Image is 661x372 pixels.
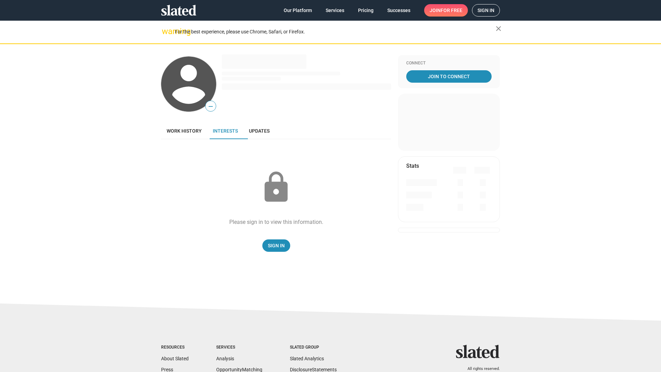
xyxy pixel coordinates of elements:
[216,356,234,361] a: Analysis
[175,27,496,37] div: For the best experience, please use Chrome, Safari, or Firefox.
[229,218,323,226] div: Please sign in to view this information.
[382,4,416,17] a: Successes
[284,4,312,17] span: Our Platform
[424,4,468,17] a: Joinfor free
[206,102,216,111] span: —
[216,345,262,350] div: Services
[408,70,490,83] span: Join To Connect
[268,239,285,252] span: Sign In
[387,4,410,17] span: Successes
[472,4,500,17] a: Sign in
[406,61,492,66] div: Connect
[278,4,317,17] a: Our Platform
[406,70,492,83] a: Join To Connect
[249,128,270,134] span: Updates
[326,4,344,17] span: Services
[430,4,462,17] span: Join
[406,162,419,169] mat-card-title: Stats
[262,239,290,252] a: Sign In
[478,4,494,16] span: Sign in
[161,123,207,139] a: Work history
[243,123,275,139] a: Updates
[162,27,170,35] mat-icon: warning
[161,345,189,350] div: Resources
[290,345,337,350] div: Slated Group
[494,24,503,33] mat-icon: close
[213,128,238,134] span: Interests
[358,4,374,17] span: Pricing
[259,170,293,205] mat-icon: lock
[161,356,189,361] a: About Slated
[441,4,462,17] span: for free
[167,128,202,134] span: Work history
[353,4,379,17] a: Pricing
[320,4,350,17] a: Services
[207,123,243,139] a: Interests
[290,356,324,361] a: Slated Analytics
